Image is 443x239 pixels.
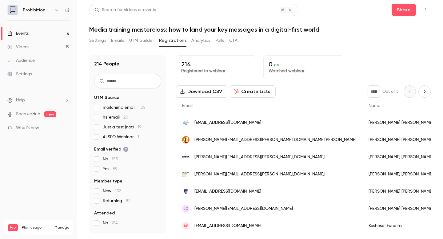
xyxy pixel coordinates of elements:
[182,188,190,195] img: liverpool.ac.uk
[138,125,142,129] span: 19
[362,148,439,166] div: [PERSON_NAME] [PERSON_NAME]
[7,57,35,64] div: Audience
[103,188,121,194] span: New
[94,95,119,101] span: UTM Source
[215,36,224,45] button: Polls
[7,44,29,50] div: Videos
[112,157,118,161] span: 155
[94,178,122,184] span: Member type
[103,156,118,162] span: No
[16,125,39,131] span: What's new
[94,232,106,238] span: Views
[181,68,251,74] p: Registered to webinar
[194,171,325,178] span: [PERSON_NAME][EMAIL_ADDRESS][PERSON_NAME][DOMAIN_NAME]
[8,224,18,231] span: Pro
[62,125,70,131] iframe: Noticeable Trigger
[103,134,139,140] span: AI SEO Webinar
[94,7,156,13] div: Search for videos or events
[181,61,251,68] p: 214
[7,30,29,37] div: Events
[103,198,130,204] span: Returning
[191,36,210,45] button: Analytics
[129,36,154,45] button: UTM builder
[182,104,193,108] span: Email
[362,200,439,217] div: [PERSON_NAME] [PERSON_NAME]
[182,136,190,143] img: stand.ngo
[362,131,439,148] div: [PERSON_NAME] [PERSON_NAME]
[44,111,56,117] span: new
[176,85,227,98] button: Download CSV
[362,166,439,183] div: [PERSON_NAME] [PERSON_NAME]
[274,63,280,67] span: 0 %
[362,183,439,200] div: [PERSON_NAME] [PERSON_NAME]
[103,166,118,172] span: Yes
[392,4,416,16] button: Share
[89,26,431,33] h1: Media training masterclass: how to land your key messages in a digital-first world
[113,167,118,171] span: 59
[94,210,115,216] span: Attended
[103,114,128,120] span: hs_email
[194,119,261,126] span: [EMAIL_ADDRESS][DOMAIN_NAME]
[115,189,121,193] span: 132
[194,137,356,143] span: [PERSON_NAME][EMAIL_ADDRESS][PERSON_NAME][DOMAIN_NAME][PERSON_NAME]
[23,7,52,13] h6: Prohibition PR
[362,114,439,131] div: [PERSON_NAME] [PERSON_NAME]
[123,115,128,119] span: 20
[126,199,130,203] span: 82
[183,206,188,211] span: JC
[8,5,18,15] img: Prohibition PR
[103,104,145,111] span: mailchimp email
[194,223,261,229] span: [EMAIL_ADDRESS][DOMAIN_NAME]
[16,111,40,117] a: SpeakerHub
[194,206,293,212] span: [PERSON_NAME][EMAIL_ADDRESS][DOMAIN_NAME]
[182,119,190,126] img: 3gtelecoms.net
[112,221,118,225] span: 214
[89,36,106,45] button: Settings
[382,88,399,95] p: Out of 5
[229,36,237,45] button: CTA
[7,97,70,104] li: help-dropdown-opener
[194,188,261,195] span: [EMAIL_ADDRESS][DOMAIN_NAME]
[138,135,139,139] span: 1
[103,124,142,130] span: Just a test (not)
[22,225,51,230] span: Plan usage
[182,153,190,161] img: ensek.co.uk
[194,154,325,160] span: [PERSON_NAME][EMAIL_ADDRESS][PERSON_NAME][DOMAIN_NAME]
[184,223,188,229] span: KF
[418,85,431,98] button: Next page
[362,217,439,234] div: Koshesai Fundira
[139,105,145,110] span: 124
[159,36,186,45] button: Registrations
[182,170,190,178] img: localtrust.org.uk
[269,61,338,68] p: 0
[111,36,124,45] button: Emails
[103,220,118,226] span: No
[369,104,380,108] span: Name
[94,146,129,152] span: Email verified
[16,97,25,104] span: Help
[269,68,338,74] p: Watched webinar
[230,85,276,98] button: Create Lists
[94,60,119,68] h1: 214 People
[7,71,32,77] div: Settings
[54,225,69,230] a: Manage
